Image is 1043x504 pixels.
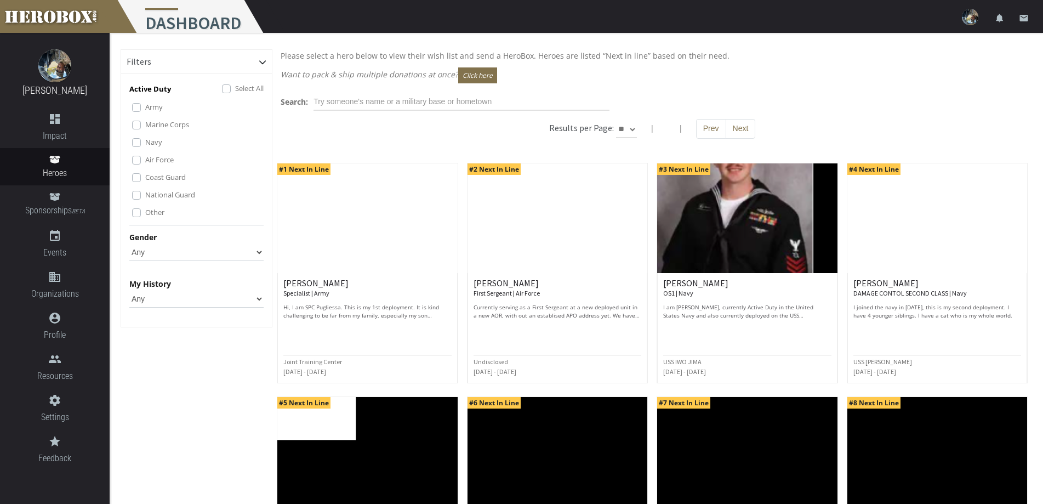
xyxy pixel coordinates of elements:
span: #1 Next In Line [277,163,330,175]
a: #3 Next In Line [PERSON_NAME] OS1 | Navy I am [PERSON_NAME], currently Active Duty in the United ... [657,163,837,383]
h6: Filters [127,57,151,67]
span: #2 Next In Line [468,163,521,175]
span: #4 Next In Line [847,163,900,175]
label: Air Force [145,154,174,166]
p: Hi, I am SPC Pugliessa. This is my 1st deployment. It is kind challenging to be far from my famil... [283,303,451,320]
small: USS [PERSON_NAME] [853,358,912,366]
button: Next [726,119,756,139]
label: My History [129,278,171,290]
label: Search: [281,95,308,108]
label: Select All [235,82,264,94]
label: Army [145,101,163,113]
span: #6 Next In Line [468,397,521,409]
small: Joint Training Center [283,358,342,366]
label: Coast Guard [145,171,186,183]
small: Specialist | Army [283,289,329,297]
p: I joined the navy in [DATE], this is my second deployment. I have 4 younger siblings. I have a ca... [853,303,1021,320]
input: Try someone's name or a military base or hometown [314,93,609,111]
img: image [38,49,71,82]
a: #4 Next In Line [PERSON_NAME] DAMAGE CONTOL SECOND CLASS | Navy I joined the navy in [DATE], this... [847,163,1028,383]
h6: [PERSON_NAME] [283,279,451,298]
i: notifications [995,13,1005,23]
label: National Guard [145,189,195,201]
label: Navy [145,136,162,148]
span: #3 Next In Line [657,163,710,175]
label: Marine Corps [145,118,189,131]
h6: [PERSON_NAME] [663,279,831,298]
h6: [PERSON_NAME] [474,279,641,298]
i: email [1019,13,1029,23]
button: Click here [458,67,497,83]
a: #1 Next In Line [PERSON_NAME] Specialist | Army Hi, I am SPC Pugliessa. This is my 1st deployment... [277,163,458,383]
small: [DATE] - [DATE] [283,367,326,376]
span: #7 Next In Line [657,397,710,409]
small: Undisclosed [474,358,508,366]
a: [PERSON_NAME] [22,84,87,96]
label: Other [145,206,164,218]
h6: [PERSON_NAME] [853,279,1021,298]
span: #5 Next In Line [277,397,330,409]
p: Please select a hero below to view their wish list and send a HeroBox. Heroes are listed “Next in... [281,49,1024,62]
small: [DATE] - [DATE] [663,367,706,376]
h6: Results per Page: [549,122,614,133]
span: #8 Next In Line [847,397,900,409]
img: user-image [962,9,978,25]
small: First Sergeant | Air Force [474,289,540,297]
p: Active Duty [129,83,171,95]
button: Prev [696,119,726,139]
p: Want to pack & ship multiple donations at once? [281,67,1024,83]
p: I am [PERSON_NAME], currently Active Duty in the United States Navy and also currently deployed o... [663,303,831,320]
span: | [650,123,654,133]
small: USS IWO JIMA [663,358,702,366]
small: OS1 | Navy [663,289,693,297]
label: Gender [129,231,157,243]
small: [DATE] - [DATE] [853,367,896,376]
span: | [679,123,683,133]
p: Currently serving as a First Sergeant at a new deployed unit in a new AOR, with out an establised... [474,303,641,320]
a: #2 Next In Line [PERSON_NAME] First Sergeant | Air Force Currently serving as a First Sergeant at... [467,163,648,383]
small: [DATE] - [DATE] [474,367,516,376]
small: BETA [72,208,85,215]
small: DAMAGE CONTOL SECOND CLASS | Navy [853,289,967,297]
